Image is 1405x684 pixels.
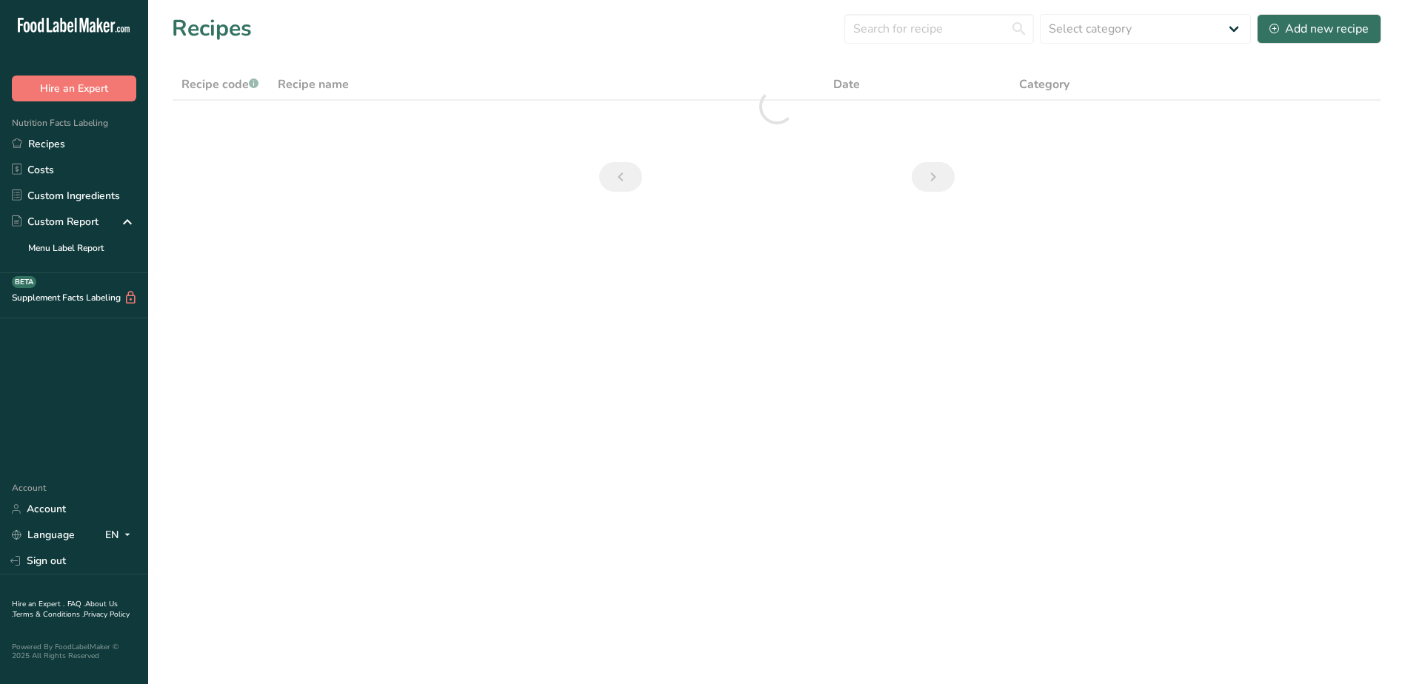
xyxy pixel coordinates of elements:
[12,76,136,101] button: Hire an Expert
[912,162,955,192] a: Next page
[12,522,75,548] a: Language
[844,14,1034,44] input: Search for recipe
[599,162,642,192] a: Previous page
[172,12,252,45] h1: Recipes
[84,609,130,620] a: Privacy Policy
[1257,14,1381,44] button: Add new recipe
[105,526,136,544] div: EN
[12,599,118,620] a: About Us .
[13,609,84,620] a: Terms & Conditions .
[12,599,64,609] a: Hire an Expert .
[67,599,85,609] a: FAQ .
[1269,20,1369,38] div: Add new recipe
[12,643,136,660] div: Powered By FoodLabelMaker © 2025 All Rights Reserved
[12,214,99,229] div: Custom Report
[12,276,36,288] div: BETA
